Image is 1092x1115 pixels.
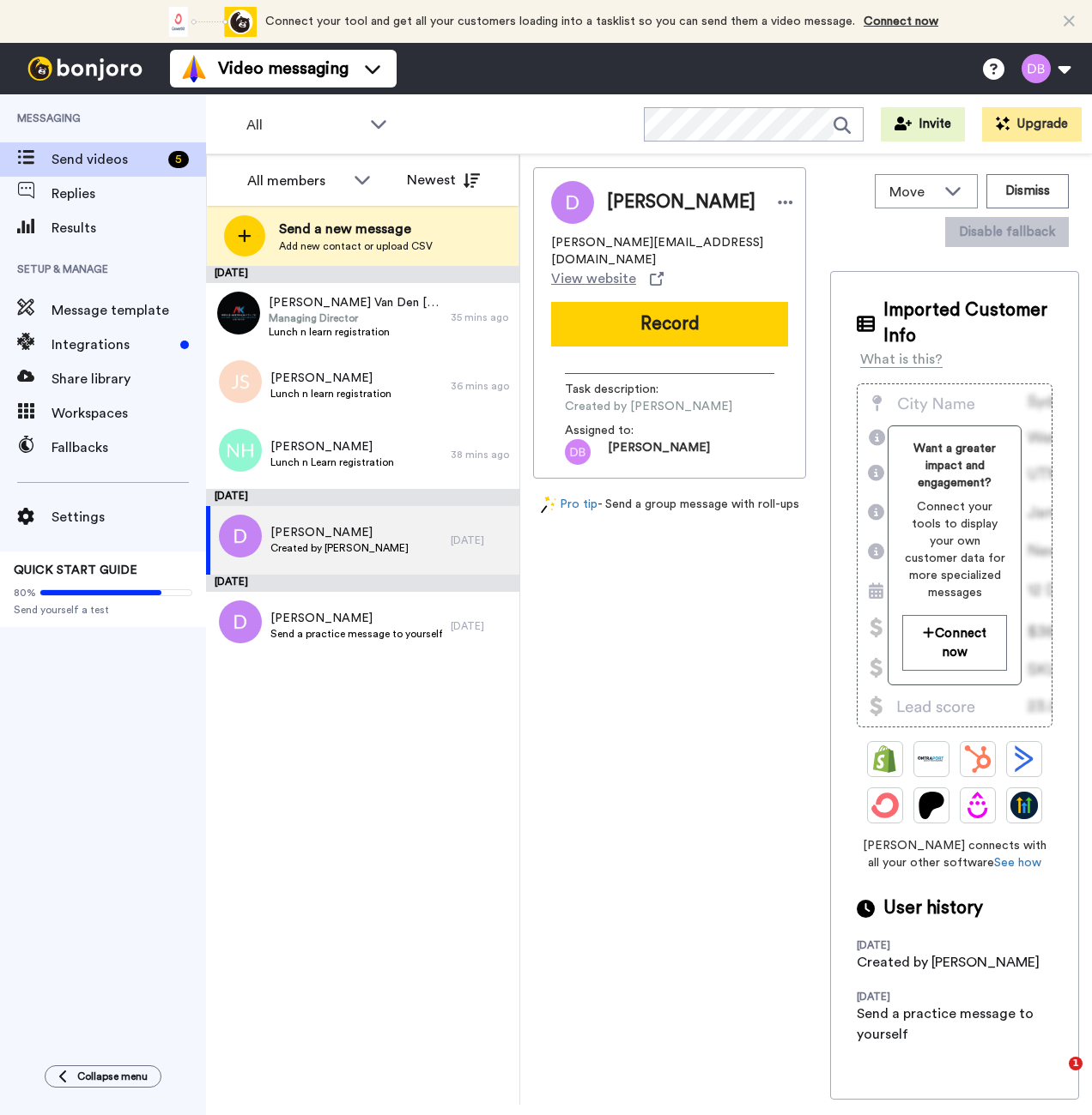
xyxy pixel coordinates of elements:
iframe: Intercom live chat [1034,1057,1075,1098]
span: Imported Customer Info [883,298,1053,349]
span: Workspaces [52,403,206,424]
span: Integrations [52,334,173,355]
span: Add new contact or upload CSV [279,239,433,253]
img: Patreon [918,792,945,819]
img: db.png [565,439,591,465]
button: Newest [394,163,493,197]
img: ActiveCampaign [1010,745,1038,773]
span: [PERSON_NAME] [270,370,391,387]
span: Message template [52,300,206,321]
a: Connect now [864,15,938,27]
span: Lunch n Learn registration [270,455,394,469]
span: [PERSON_NAME] [270,610,442,627]
span: Replies [52,184,206,204]
span: Fallbacks [52,437,206,458]
div: [DATE] [206,575,519,592]
img: Drip [964,792,992,819]
img: GoHighLevel [1010,792,1038,819]
img: bj-logo-header-white.svg [21,57,149,81]
span: Created by [PERSON_NAME] [565,398,732,415]
img: d.png [219,515,262,557]
span: Send videos [52,149,161,170]
img: Image of Deanne [551,181,594,224]
span: Share library [52,369,206,389]
span: Lunch n learn registration [270,387,391,401]
span: Created by [PERSON_NAME] [270,541,409,555]
div: [DATE] [206,489,519,506]
span: 80% [14,586,36,600]
a: See how [994,857,1041,869]
span: [PERSON_NAME] [270,524,409,541]
div: [DATE] [451,619,511,633]
div: Created by [PERSON_NAME] [857,952,1040,973]
span: Collapse menu [77,1070,148,1083]
span: [PERSON_NAME] [608,439,710,465]
span: Send a practice message to yourself [270,627,442,641]
div: 36 mins ago [451,379,511,393]
button: Record [551,302,788,347]
span: Connect your tool and get all your customers loading into a tasklist so you can send them a video... [265,15,855,27]
span: Assigned to: [565,422,685,439]
span: 1 [1069,1057,1083,1070]
img: Ontraport [918,745,945,773]
span: Send yourself a test [14,603,192,617]
a: View website [551,268,664,289]
span: [PERSON_NAME][EMAIL_ADDRESS][DOMAIN_NAME] [551,234,788,268]
div: All members [247,171,345,191]
span: [PERSON_NAME] [607,190,755,215]
img: 29622a9b-6b73-4664-80da-17e53ed3c998.png [217,292,260,334]
div: 35 mins ago [451,310,511,324]
div: - Send a group message with roll-ups [533,496,806,514]
span: Send a new message [279,219,433,239]
div: [DATE] [206,266,519,283]
span: View website [551,268,636,289]
span: All [246,115,361,136]
div: 38 mins ago [451,448,511,461]
div: Send a practice message to yourself [857,1003,1053,1045]
span: Settings [52,507,206,527]
img: Hubspot [964,745,992,773]
img: js.png [219,360,262,403]
span: Results [52,218,206,238]
span: [PERSON_NAME] connects with all your other software [857,837,1053,871]
span: [PERSON_NAME] Van Den [PERSON_NAME] [269,294,442,311]
div: [DATE] [857,990,968,1003]
span: User history [883,895,983,921]
span: Task description : [565,381,685,398]
button: Upgrade [982,107,1082,142]
button: Collapse menu [45,1065,161,1088]
button: Connect now [902,615,1006,671]
span: Move [889,182,936,202]
span: Video messaging [218,57,349,81]
span: QUICK START GUIDE [14,564,137,576]
img: vm-color.svg [180,55,208,82]
a: Pro tip [541,496,598,514]
img: ConvertKit [871,792,899,819]
img: d.png [219,600,262,643]
div: What is this? [860,349,943,370]
button: Disable fallback [945,217,1069,247]
div: [DATE] [857,938,968,952]
img: nh.png [219,429,262,472]
div: [DATE] [451,533,511,547]
button: Dismiss [986,174,1069,208]
span: Lunch n learn registration [269,325,442,339]
div: animation [162,7,257,37]
span: Want a greater impact and engagement? [902,440,1006,491]
img: magic-wand.svg [541,496,556,514]
button: Invite [881,107,965,142]
img: Shopify [871,745,899,773]
span: Connect your tools to display your own customer data for more specialized messages [902,498,1006,601]
span: Managing Director [269,311,442,325]
div: 5 [168,151,189,168]
span: [PERSON_NAME] [270,438,394,455]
